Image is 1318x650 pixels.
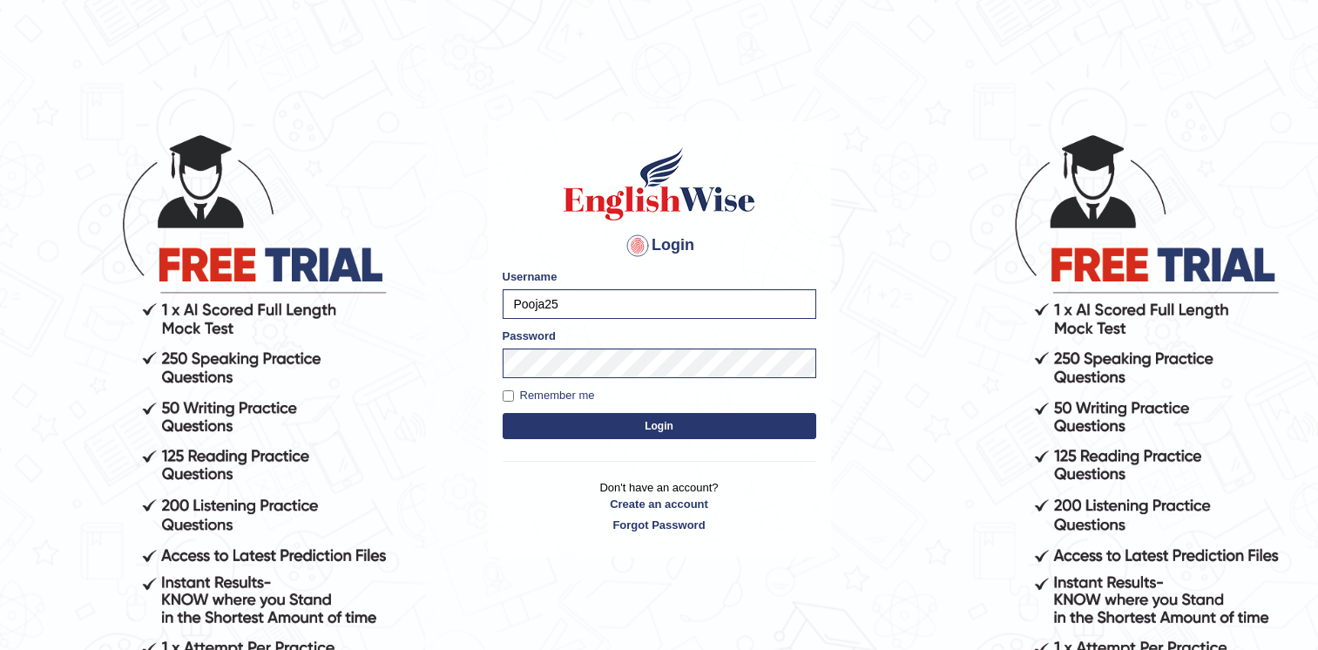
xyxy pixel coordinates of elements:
[503,328,556,344] label: Password
[560,145,759,223] img: Logo of English Wise sign in for intelligent practice with AI
[503,496,816,512] a: Create an account
[503,268,558,285] label: Username
[503,479,816,533] p: Don't have an account?
[503,390,514,402] input: Remember me
[503,517,816,533] a: Forgot Password
[503,387,595,404] label: Remember me
[503,232,816,260] h4: Login
[503,413,816,439] button: Login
